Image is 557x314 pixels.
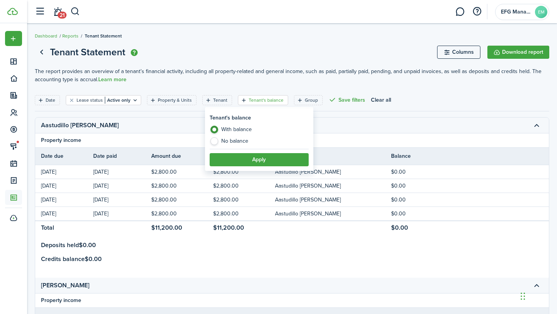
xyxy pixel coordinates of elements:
[294,95,323,105] filter-tag: Open filter
[35,195,93,205] td: [DATE]
[68,97,75,103] button: Clear filter
[238,95,288,105] filter-tag: Open filter
[35,32,57,39] a: Dashboard
[35,208,93,219] td: [DATE]
[147,95,196,105] filter-tag: Open filter
[202,95,232,105] filter-tag: Open filter
[35,133,549,278] div: Toggle accordion
[391,222,453,234] td: $0.00
[35,136,87,144] td: Property income
[275,196,341,204] span: Aastudillo [PERSON_NAME]
[35,181,93,191] td: [DATE]
[98,77,126,83] a: Learn more
[35,67,549,84] p: The report provides an overview of a tenant’s financial activity, including all property-related ...
[518,277,557,314] iframe: Chat Widget
[35,152,93,160] th: Date due
[275,168,341,176] span: Aastudillo [PERSON_NAME]
[105,97,130,104] filter-tag-value: Active only
[50,2,65,22] a: Notifications
[470,5,484,18] button: Open resource center
[391,181,453,191] td: $0.00
[70,5,80,18] button: Search
[487,46,549,59] button: Download report
[62,32,79,39] a: Reports
[93,208,151,219] td: [DATE]
[213,167,275,177] td: $2,800.00
[93,195,151,205] td: [DATE]
[58,12,67,19] span: 21
[35,222,93,234] td: Total
[521,285,525,308] div: Drag
[501,9,532,15] span: EFG Management
[151,195,213,205] td: $2,800.00
[35,95,60,105] filter-tag: Open filter
[213,195,275,205] td: $2,800.00
[530,119,543,132] button: Toggle accordion
[151,208,213,219] td: $2,800.00
[151,181,213,191] td: $2,800.00
[35,296,87,304] td: Property income
[453,2,467,22] a: Messaging
[50,45,125,60] h1: Tenant Statement
[32,4,47,19] button: Open sidebar
[213,181,275,191] td: $2,800.00
[5,31,22,46] button: Open menu
[93,167,151,177] td: [DATE]
[210,137,309,145] label: No balance
[35,254,108,264] td: Credits balance $0.00
[535,6,547,18] avatar-text: EM
[158,97,192,104] filter-tag-label: Property & Units
[151,222,213,234] td: $11,200.00
[35,280,101,291] td: [PERSON_NAME]
[371,95,391,105] button: Clear all
[35,167,93,177] td: [DATE]
[85,32,122,39] span: Tenant Statement
[66,95,141,105] filter-tag: Open filter
[328,95,365,105] button: Save filters
[275,210,341,218] span: Aastudillo [PERSON_NAME]
[210,153,309,166] button: Apply
[275,182,341,190] span: Aastudillo [PERSON_NAME]
[213,97,227,104] filter-tag-label: Tenant
[213,222,275,234] td: $11,200.00
[93,152,151,160] th: Date paid
[210,126,309,137] label: With balance
[93,181,151,191] td: [DATE]
[210,114,251,122] h3: Tenant's balance
[275,152,391,160] th: Payer
[391,152,453,160] th: Balance
[305,97,318,104] filter-tag-label: Group
[391,195,453,205] td: $0.00
[151,167,213,177] td: $2,800.00
[151,152,213,160] th: Amount due
[7,8,18,15] img: TenantCloud
[437,46,480,59] button: Columns
[77,97,103,104] filter-tag-label: Lease status
[35,119,130,131] td: Aastudillo [PERSON_NAME]
[249,97,284,104] filter-tag-label: Tenant's balance
[213,208,275,219] td: $2,800.00
[46,97,55,104] filter-tag-label: Date
[35,46,48,59] a: Go back
[391,208,453,219] td: $0.00
[35,241,102,250] td: Deposits held $0.00
[391,167,453,177] td: $0.00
